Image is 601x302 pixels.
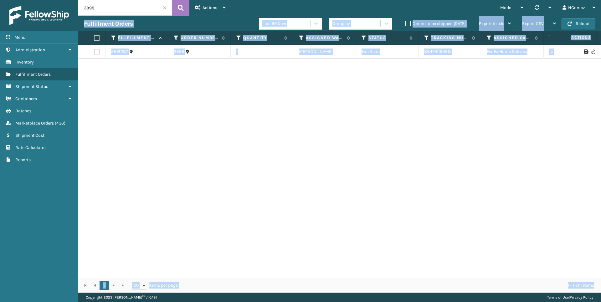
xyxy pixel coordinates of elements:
span: Shipment Status [15,84,48,89]
a: 1 [100,281,109,290]
a: 884791001612 [424,49,452,54]
img: logo [9,6,69,25]
span: Rate Calculator [15,145,46,150]
a: Terms of Use [547,295,569,299]
label: Fulfillment Order Id [118,35,156,41]
span: Mode [500,5,511,10]
label: Tracking Number [431,35,469,41]
span: 100 [132,282,141,289]
span: ( 436 ) [55,120,65,126]
div: Group by [332,20,350,27]
label: Orders to be shipped [DATE] [405,21,466,26]
span: Inventory [15,59,34,65]
a: 2108287 [111,49,128,55]
label: Order Number [181,35,218,41]
span: Export to .xls [479,21,504,26]
span: Shipment Cost [15,133,44,138]
span: Fulfillment Orders [15,72,51,77]
span: Batches [15,108,31,114]
td: [PERSON_NAME] [293,45,356,59]
span: Menu [14,35,25,40]
td: 1 [231,45,293,59]
i: Never Shipped [591,49,595,54]
button: Reload [562,18,595,29]
td: FedEx Home Delivery [481,45,544,59]
span: Marketplace Orders [15,120,54,126]
span: items per page [132,281,178,290]
label: Status [368,35,406,41]
div: 1 - 1 of 1 items [187,282,594,289]
span: Actions [203,5,217,10]
label: Assigned Warehouse [306,35,344,41]
span: Reports [15,157,31,162]
div: | [547,293,593,302]
span: Containers [15,96,37,101]
a: Privacy Policy [570,295,593,299]
i: Print Label [584,49,588,54]
label: Quantity [243,35,281,41]
span: Actions [552,33,595,43]
td: Exit Scan [356,45,419,59]
span: Administration [15,47,45,53]
h3: Fulfillment Orders [84,20,133,28]
span: Export CSV [522,21,544,26]
a: 3898 [174,49,184,55]
p: Copyright 2023 [PERSON_NAME]™ v 1.0.191 [86,293,157,302]
label: Assigned Carrier Service [494,35,532,41]
div: Last 90 Days [262,20,311,27]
